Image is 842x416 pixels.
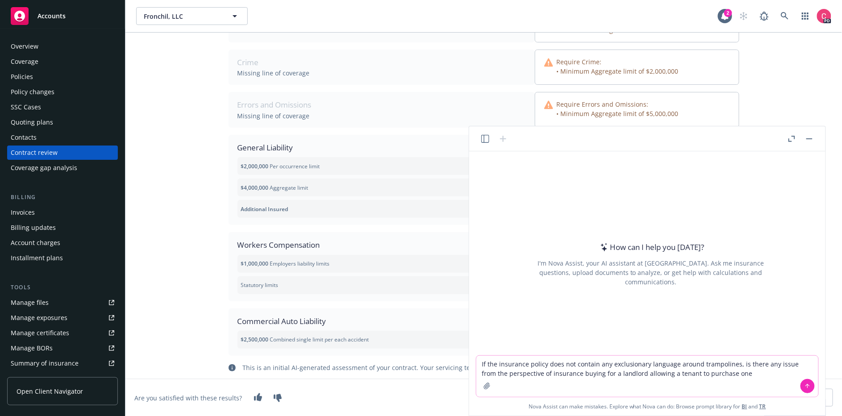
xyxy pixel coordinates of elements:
div: Summary of insurance [11,356,79,370]
div: Combined single limit per each accident [241,336,369,343]
div: Missing line of coverage [238,68,526,78]
div: General Liability [238,142,526,154]
a: Overview [7,39,118,54]
p: • Minimum Aggregate limit of $2,000,000 [557,67,679,76]
span: Accounts [38,12,66,20]
a: Start snowing [735,7,753,25]
a: SSC Cases [7,100,118,114]
span: Fronchil, LLC [144,12,221,21]
a: Switch app [796,7,814,25]
div: Quoting plans [11,115,53,129]
a: BI [742,403,747,410]
a: Quoting plans [7,115,118,129]
a: Summary of insurance [7,356,118,370]
div: Contacts [11,130,37,145]
div: I'm Nova Assist, your AI assistant at [GEOGRAPHIC_DATA]. Ask me insurance questions, upload docum... [525,258,776,287]
a: Coverage gap analysis [7,161,118,175]
span: $4,000,000 [241,184,269,191]
div: Errors and Omissions [238,99,526,111]
div: Billing updates [11,220,56,235]
a: Policies [7,70,118,84]
a: Manage certificates [7,326,118,340]
div: Manage certificates [11,326,69,340]
a: Coverage [7,54,118,69]
span: Open Client Navigator [17,387,83,396]
div: Overview [11,39,38,54]
div: Are you satisfied with these results? [134,393,242,403]
p: Require Crime: [557,57,679,67]
div: Coverage [11,54,38,69]
a: Contacts [7,130,118,145]
div: Workers Compensation [238,239,526,251]
a: Manage BORs [7,341,118,355]
span: $1,000,000 [241,260,269,267]
textarea: If the insurance policy does not contain any exclusionary language around trampolines, is there a... [476,356,818,397]
a: Policy changes [7,85,118,99]
div: Aggregate limit [241,184,308,191]
div: Invoices [11,205,35,220]
div: Policies [11,70,33,84]
a: Search [776,7,794,25]
img: photo [817,9,831,23]
div: SSC Cases [11,100,41,114]
div: Per occurrence limit [241,162,320,170]
div: Additional Insured [238,200,526,218]
button: Fronchil, LLC [136,7,248,25]
div: Account charges [11,236,60,250]
div: Billing [7,193,118,202]
a: Manage files [7,295,118,310]
a: Billing updates [7,220,118,235]
a: Report a Bug [755,7,773,25]
div: How can I help you [DATE]? [598,241,704,253]
a: Manage exposures [7,311,118,325]
div: Installment plans [11,251,63,265]
a: Account charges [7,236,118,250]
a: TR [759,403,766,410]
a: Invoices [7,205,118,220]
a: Accounts [7,4,118,29]
div: This is an initial AI-generated assessment of your contract. Your servicing team will follow up s... [243,363,647,372]
div: Statutory limits [241,281,279,289]
div: 2 [724,9,732,17]
div: Coverage gap analysis [11,161,77,175]
span: $2,500,000 [241,336,269,343]
div: Policy changes [11,85,54,99]
span: Nova Assist can make mistakes. Explore what Nova can do: Browse prompt library for and [529,397,766,416]
div: Manage files [11,295,49,310]
div: Missing line of coverage [238,111,526,121]
div: Contract review [11,146,58,160]
div: Commercial Auto Liability [238,316,526,327]
div: Manage BORs [11,341,53,355]
span: $2,000,000 [241,162,269,170]
p: Require Errors and Omissions: [557,100,679,109]
a: Contract review [7,146,118,160]
p: • Minimum Aggregate limit of $5,000,000 [557,109,679,118]
a: Installment plans [7,251,118,265]
div: Crime [238,57,526,68]
div: Employers liability limits [241,260,330,267]
div: Tools [7,283,118,292]
div: Manage exposures [11,311,67,325]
